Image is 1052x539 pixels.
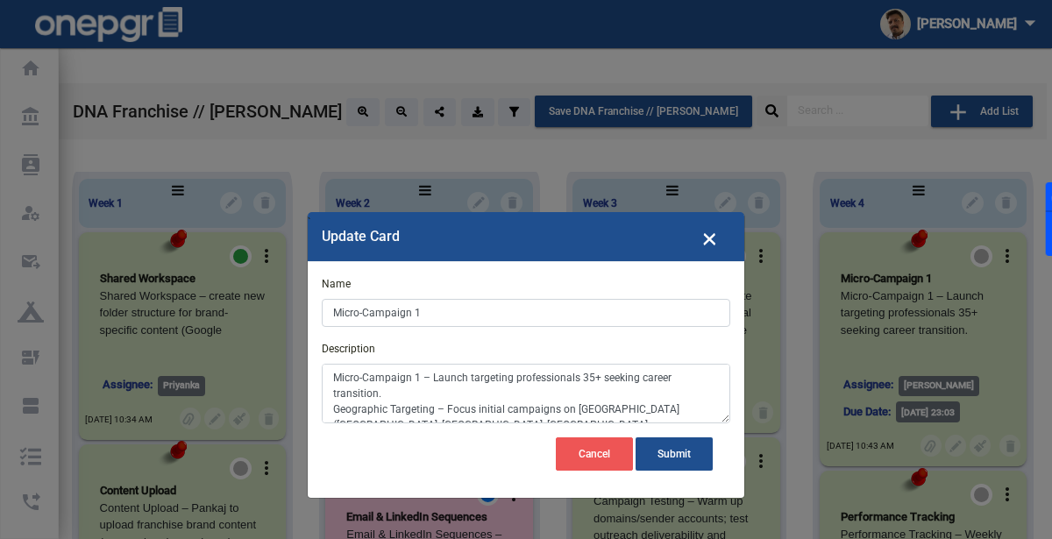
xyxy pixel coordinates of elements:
button: Submit [636,437,713,471]
app-create-board: ` [308,214,744,498]
label: Description [322,341,375,357]
label: Name [322,276,351,292]
span: Cancel [579,448,610,460]
p: Update Card [322,226,400,247]
span: Submit [657,448,691,460]
span: × [702,220,717,253]
button: Cancel [556,437,633,471]
input: Card name [322,299,730,327]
